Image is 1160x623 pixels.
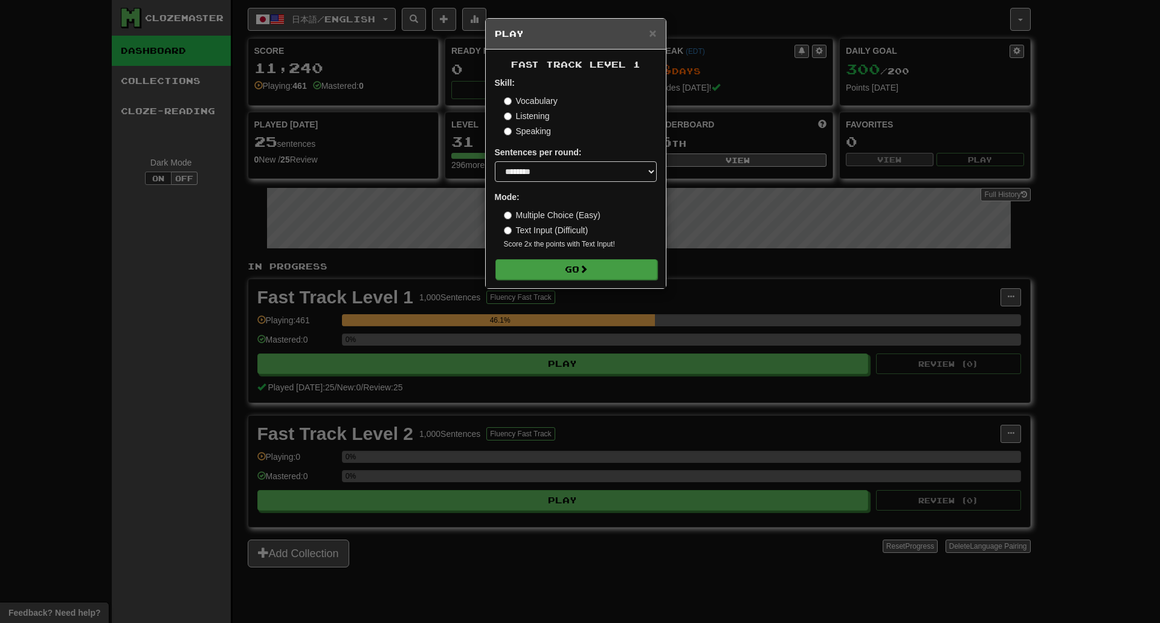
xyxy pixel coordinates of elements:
[504,110,550,122] label: Listening
[504,227,512,234] input: Text Input (Difficult)
[504,224,588,236] label: Text Input (Difficult)
[504,112,512,120] input: Listening
[649,26,656,40] span: ×
[504,128,512,135] input: Speaking
[504,211,512,219] input: Multiple Choice (Easy)
[495,192,520,202] strong: Mode:
[495,146,582,158] label: Sentences per round:
[511,59,640,69] span: Fast Track Level 1
[504,239,657,250] small: Score 2x the points with Text Input !
[504,125,551,137] label: Speaking
[495,28,657,40] h5: Play
[495,259,657,280] button: Go
[495,78,515,88] strong: Skill:
[649,27,656,39] button: Close
[504,209,601,221] label: Multiple Choice (Easy)
[504,95,558,107] label: Vocabulary
[504,97,512,105] input: Vocabulary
